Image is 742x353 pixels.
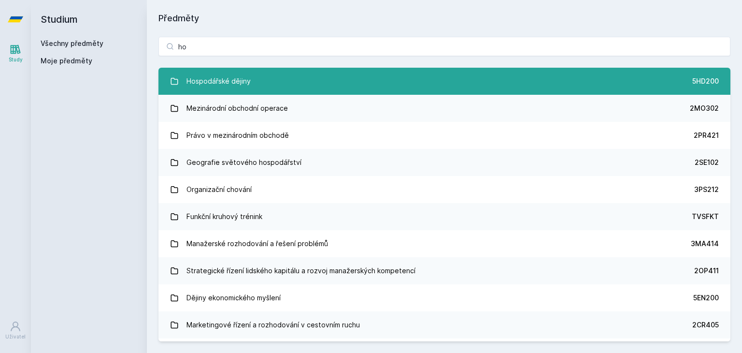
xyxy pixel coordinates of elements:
div: Mezinárodní obchodní operace [186,99,288,118]
a: Funkční kruhový trénink TVSFKT [158,203,730,230]
div: 5EN200 [693,293,719,303]
div: Strategické řízení lidského kapitálu a rozvoj manažerských kompetencí [186,261,415,280]
span: Moje předměty [41,56,92,66]
input: Název nebo ident předmětu… [158,37,730,56]
div: Organizační chování [186,180,252,199]
a: Organizační chování 3PS212 [158,176,730,203]
div: Uživatel [5,333,26,340]
div: 3PS212 [694,185,719,194]
div: 3MA414 [691,239,719,249]
div: Study [9,56,23,63]
div: 2PR421 [694,131,719,140]
div: Právo v mezinárodním obchodě [186,126,289,145]
div: Hospodářské dějiny [186,72,251,91]
a: Právo v mezinárodním obchodě 2PR421 [158,122,730,149]
a: Study [2,39,29,68]
div: 2CR405 [692,320,719,330]
a: Marketingové řízení a rozhodování v cestovním ruchu 2CR405 [158,311,730,338]
a: Geografie světového hospodářství 2SE102 [158,149,730,176]
div: Dějiny ekonomického myšlení [186,288,281,308]
div: 2OP411 [694,266,719,276]
div: TVSFKT [692,212,719,221]
div: Geografie světového hospodářství [186,153,301,172]
a: Manažerské rozhodování a řešení problémů 3MA414 [158,230,730,257]
div: 5HD200 [692,76,719,86]
div: Funkční kruhový trénink [186,207,262,226]
a: Strategické řízení lidského kapitálu a rozvoj manažerských kompetencí 2OP411 [158,257,730,284]
h1: Předměty [158,12,730,25]
div: 2SE102 [695,158,719,167]
a: Mezinárodní obchodní operace 2MO302 [158,95,730,122]
a: Dějiny ekonomického myšlení 5EN200 [158,284,730,311]
a: Všechny předměty [41,39,103,47]
a: Hospodářské dějiny 5HD200 [158,68,730,95]
div: 2MO302 [690,103,719,113]
div: Marketingové řízení a rozhodování v cestovním ruchu [186,315,360,335]
div: Manažerské rozhodování a řešení problémů [186,234,328,253]
a: Uživatel [2,316,29,345]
